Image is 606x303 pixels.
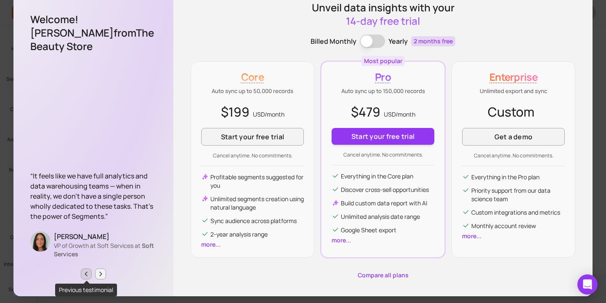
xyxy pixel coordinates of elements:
[95,268,106,279] button: Next page
[462,87,565,96] p: Unlimited export and sync
[462,128,565,146] a: Get a demo
[462,102,565,121] p: Custom
[201,70,304,84] p: Core
[210,230,268,239] p: 2-year analysis range
[332,102,434,121] p: $479
[311,36,356,46] p: Billed Monthly
[364,57,402,65] p: Most popular
[191,271,575,279] a: Compare all plans
[332,128,434,145] button: Start your free trial
[411,36,455,46] p: 2 months free
[54,242,154,258] span: Soft Services
[341,172,413,181] p: Everything in the Core plan
[201,87,304,96] p: Auto sync up to 50,000 records
[471,222,536,230] p: Monthly account review
[311,1,454,28] p: Unveil data insights with your
[384,110,415,118] span: USD/ month
[471,186,565,203] p: Priority support from our data science team
[30,171,157,221] p: “It feels like we have full analytics and data warehousing teams — when in reality, we don’t have...
[201,128,304,146] button: Start your free trial
[346,14,420,28] span: 14-day free trial
[30,13,157,26] p: Welcome!
[201,240,221,248] a: more...
[388,36,408,46] p: Yearly
[341,226,396,234] p: Google Sheet export
[577,274,598,295] div: Open Intercom Messenger
[54,231,157,242] p: [PERSON_NAME]
[462,232,481,240] a: more...
[210,195,304,212] p: Unlimited segments creation using natural language
[332,87,434,96] p: Auto sync up to 150,000 records
[54,242,157,258] p: VP of Growth at Soft Services at
[30,26,157,53] p: [PERSON_NAME] from The Beauty Store
[210,173,304,190] p: Profitable segments suggested for you
[210,217,297,225] p: Sync audience across platforms
[471,173,540,181] p: Everything in the Pro plan
[332,236,351,244] a: more...
[341,199,427,207] p: Build custom data report with AI
[471,208,560,217] p: Custom integrations and metrics
[341,186,429,194] p: Discover cross-sell opportunities
[201,102,304,121] p: $199
[341,213,420,221] p: Unlimited analysis date range
[332,151,434,158] p: Cancel anytime. No commitments.
[201,152,304,159] p: Cancel anytime. No commitments.
[253,110,284,118] span: USD/ month
[30,231,50,252] img: Stephanie DiSturco
[332,70,434,84] p: Pro
[81,268,92,279] button: Previous page
[462,70,565,84] p: Enterprise
[462,152,565,159] p: Cancel anytime. No commitments.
